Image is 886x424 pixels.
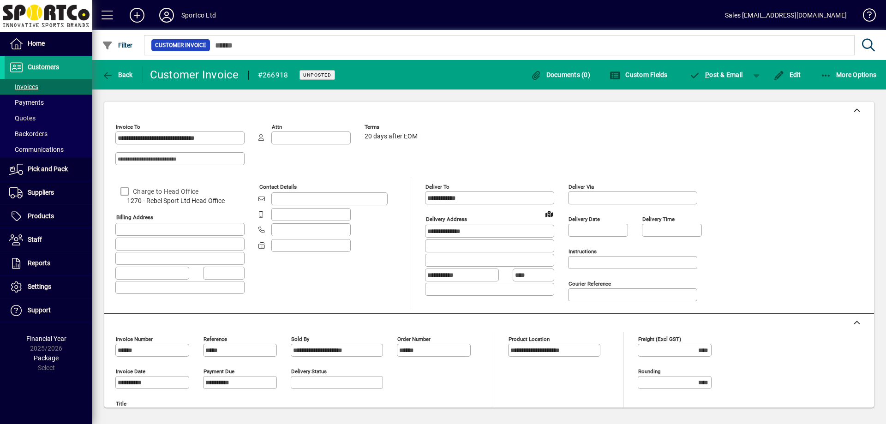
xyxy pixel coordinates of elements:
[365,133,418,140] span: 20 days after EOM
[155,41,206,50] span: Customer Invoice
[705,71,709,78] span: P
[5,228,92,251] a: Staff
[258,68,288,83] div: #266918
[5,110,92,126] a: Quotes
[116,368,145,375] mat-label: Invoice date
[9,114,36,122] span: Quotes
[92,66,143,83] app-page-header-button: Back
[610,71,668,78] span: Custom Fields
[9,130,48,137] span: Backorders
[26,335,66,342] span: Financial Year
[509,336,550,342] mat-label: Product location
[28,63,59,71] span: Customers
[569,281,611,287] mat-label: Courier Reference
[150,67,239,82] div: Customer Invoice
[771,66,803,83] button: Edit
[291,368,327,375] mat-label: Delivery status
[5,95,92,110] a: Payments
[9,99,44,106] span: Payments
[116,400,126,407] mat-label: Title
[5,32,92,55] a: Home
[5,181,92,204] a: Suppliers
[152,7,181,24] button: Profile
[5,126,92,142] a: Backorders
[530,71,590,78] span: Documents (0)
[122,7,152,24] button: Add
[5,299,92,322] a: Support
[818,66,879,83] button: More Options
[28,283,51,290] span: Settings
[100,37,135,54] button: Filter
[28,236,42,243] span: Staff
[9,146,64,153] span: Communications
[102,42,133,49] span: Filter
[28,306,51,314] span: Support
[5,205,92,228] a: Products
[28,40,45,47] span: Home
[34,354,59,362] span: Package
[638,368,660,375] mat-label: Rounding
[28,165,68,173] span: Pick and Pack
[542,206,557,221] a: View on map
[5,158,92,181] a: Pick and Pack
[5,79,92,95] a: Invoices
[28,259,50,267] span: Reports
[181,8,216,23] div: Sportco Ltd
[9,83,38,90] span: Invoices
[425,184,449,190] mat-label: Deliver To
[116,336,153,342] mat-label: Invoice number
[303,72,331,78] span: Unposted
[28,189,54,196] span: Suppliers
[689,71,743,78] span: ost & Email
[569,248,597,255] mat-label: Instructions
[115,196,245,206] span: 1270 - Rebel Sport Ltd Head Office
[204,368,234,375] mat-label: Payment due
[569,216,600,222] mat-label: Delivery date
[291,336,309,342] mat-label: Sold by
[102,71,133,78] span: Back
[528,66,593,83] button: Documents (0)
[725,8,847,23] div: Sales [EMAIL_ADDRESS][DOMAIN_NAME]
[100,66,135,83] button: Back
[638,336,681,342] mat-label: Freight (excl GST)
[204,336,227,342] mat-label: Reference
[856,2,874,32] a: Knowledge Base
[5,252,92,275] a: Reports
[397,336,431,342] mat-label: Order number
[116,124,140,130] mat-label: Invoice To
[773,71,801,78] span: Edit
[365,124,420,130] span: Terms
[272,124,282,130] mat-label: Attn
[685,66,748,83] button: Post & Email
[5,275,92,299] a: Settings
[569,184,594,190] mat-label: Deliver via
[820,71,877,78] span: More Options
[642,216,675,222] mat-label: Delivery time
[5,142,92,157] a: Communications
[607,66,670,83] button: Custom Fields
[28,212,54,220] span: Products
